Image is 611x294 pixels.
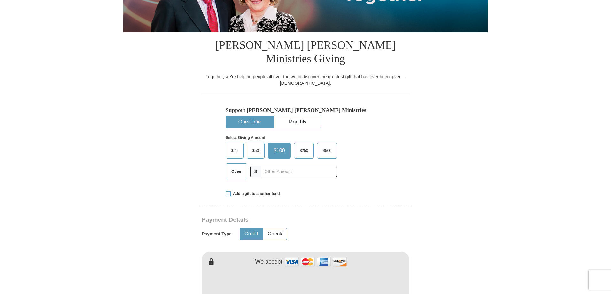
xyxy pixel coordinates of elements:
[261,166,337,177] input: Other Amount
[297,146,312,155] span: $250
[274,116,321,128] button: Monthly
[284,255,348,269] img: credit cards accepted
[320,146,335,155] span: $500
[255,258,282,266] h4: We accept
[226,135,265,140] strong: Select Giving Amount
[202,74,409,86] div: Together, we're helping people all over the world discover the greatest gift that has ever been g...
[249,146,262,155] span: $50
[202,32,409,74] h1: [PERSON_NAME] [PERSON_NAME] Ministries Giving
[228,146,241,155] span: $25
[231,191,280,196] span: Add a gift to another fund
[250,166,261,177] span: $
[270,146,288,155] span: $100
[263,228,287,240] button: Check
[226,116,273,128] button: One-Time
[202,216,365,224] h3: Payment Details
[228,167,245,176] span: Other
[202,231,232,237] h5: Payment Type
[240,228,263,240] button: Credit
[226,107,385,114] h5: Support [PERSON_NAME] [PERSON_NAME] Ministries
